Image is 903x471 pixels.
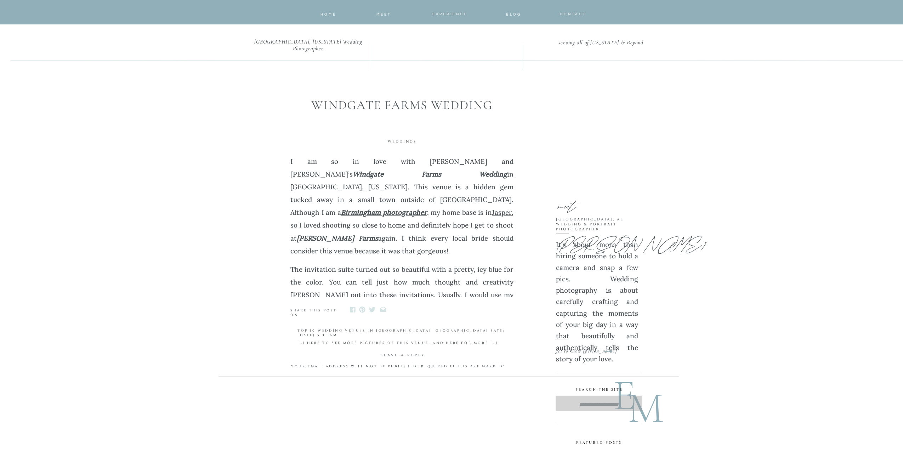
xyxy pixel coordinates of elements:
[297,337,512,345] p: […] here to see more pictures of this venue, and here for more […]
[556,346,621,352] a: get to know [PERSON_NAME]
[628,384,666,434] p: M
[376,13,391,16] span: meet
[353,170,507,178] strong: Windgate Farms Wedding
[297,333,337,337] a: [DATE] 5:31 am
[291,353,514,358] h3: Leave a Reply
[542,39,660,47] h2: serving all of [US_STATE] & Beyond
[556,189,629,212] p: meet [PERSON_NAME]
[388,139,416,144] a: Weddings
[290,155,513,257] p: I am so in love with [PERSON_NAME] and [PERSON_NAME]’s . This venue is a hidden gem tucked away i...
[290,263,513,365] p: The invitation suite turned out so beautiful with a pretty, icy blue for the color. You can tell ...
[291,364,419,368] span: Your email address will not be published.
[297,234,378,242] em: [PERSON_NAME] Farms
[556,217,624,232] span: [GEOGRAPHIC_DATA], AL Wedding & Portrait Photographer
[560,11,585,16] a: CONTACT
[318,11,339,16] a: home
[421,364,505,368] span: Required fields are marked
[291,374,514,379] label: Comment
[297,351,313,355] a: Reply to Top 10 Wedding Venues in Birmingham AL
[243,39,374,47] h2: [GEOGRAPHIC_DATA], [US_STATE] Wedding Photographer
[291,454,514,459] label: Website
[291,438,514,443] label: Email
[613,372,630,395] p: E
[374,11,394,16] a: meet
[290,99,513,111] h1: Windgate Farms Wedding
[291,422,514,427] label: Name
[320,13,336,16] span: home
[341,208,427,217] a: Birmingham photographer
[492,208,512,217] a: Jasper
[290,170,513,191] a: Windgate Farms Weddingin [GEOGRAPHIC_DATA], [US_STATE]
[290,308,346,315] p: SHARE THIS POST ON
[557,387,641,392] p: SEARCH THE SITE
[297,328,489,333] a: Top 10 Wedding Venues in [GEOGRAPHIC_DATA] [GEOGRAPHIC_DATA]
[491,328,505,333] span: says:
[560,12,586,16] span: CONTACT
[556,239,638,333] p: It's about more than hiring someone to hold a camera and snap a few pics. Wedding photography is ...
[557,440,641,445] p: Featured Posts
